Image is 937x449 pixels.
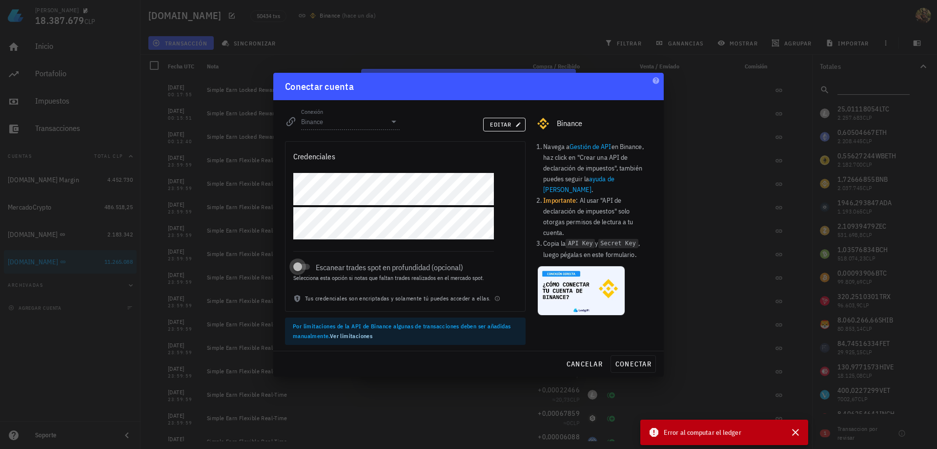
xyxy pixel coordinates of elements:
[611,355,656,373] button: conectar
[293,275,494,281] div: Selecciona esta opción si notas que faltan trades realizados en el mercado spot.
[598,239,638,248] code: Secret Key
[285,294,525,311] div: Tus credenciales son encriptadas y solamente tú puedes acceder a ellas.
[543,174,614,194] a: ayuda de [PERSON_NAME]
[301,108,323,115] label: Conexión
[483,118,526,131] button: editar
[557,119,652,128] div: Binance
[615,360,652,368] span: conectar
[562,355,607,373] button: cancelar
[566,360,603,368] span: cancelar
[330,332,372,340] a: Ver limitaciones
[293,321,518,341] div: Por limitaciones de la API de Binance algunas de transacciones deben ser añadidas manualmente.
[316,262,494,272] label: Escanear trades spot en profundidad (opcional)
[285,79,354,94] div: Conectar cuenta
[664,427,741,438] span: Error al computar el ledger
[570,142,611,151] a: Gestión de API
[543,141,652,195] li: Navega a en Binance, haz click en "Crear una API de declaración de impuestos", también puedes seg...
[543,238,652,260] li: Copia la y , luego pégalas en este formulario.
[543,196,576,205] b: Importante
[543,195,652,238] li: : Al usar "API de declaración de impuestos" solo otorgas permisos de lectura a tu cuenta.
[566,239,595,248] code: API Key
[293,150,335,163] div: Credenciales
[489,121,519,128] span: editar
